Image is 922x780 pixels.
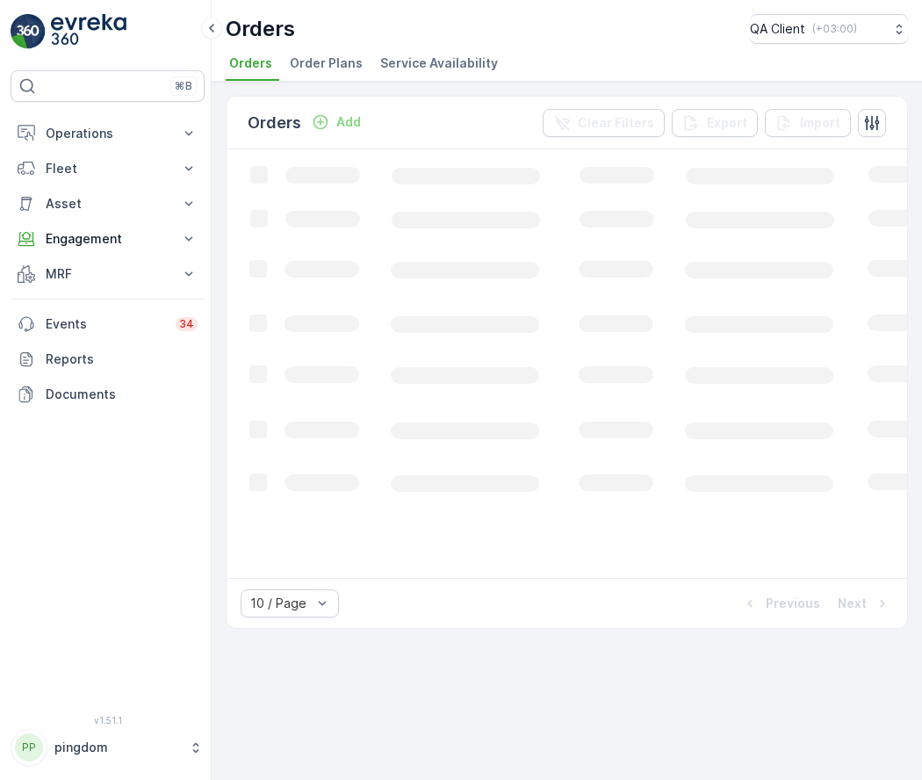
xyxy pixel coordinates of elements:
[248,111,301,135] p: Orders
[11,342,205,377] a: Reports
[11,221,205,256] button: Engagement
[11,186,205,221] button: Asset
[11,14,46,49] img: logo
[46,315,165,333] p: Events
[11,116,205,151] button: Operations
[46,160,169,177] p: Fleet
[765,109,851,137] button: Import
[54,739,180,756] p: pingdom
[11,151,205,186] button: Fleet
[750,20,805,38] p: QA Client
[11,256,205,292] button: MRF
[11,377,205,412] a: Documents
[838,595,867,612] p: Next
[46,350,198,368] p: Reports
[46,195,169,213] p: Asset
[175,79,192,93] p: ⌘B
[336,113,361,131] p: Add
[46,265,169,283] p: MRF
[229,54,272,72] span: Orders
[290,54,363,72] span: Order Plans
[226,15,295,43] p: Orders
[543,109,665,137] button: Clear Filters
[800,114,840,132] p: Import
[707,114,747,132] p: Export
[46,125,169,142] p: Operations
[812,22,857,36] p: ( +03:00 )
[179,317,194,331] p: 34
[46,230,169,248] p: Engagement
[51,14,126,49] img: logo_light-DOdMpM7g.png
[11,729,205,766] button: PPpingdom
[46,386,198,403] p: Documents
[578,114,654,132] p: Clear Filters
[11,307,205,342] a: Events34
[380,54,498,72] span: Service Availability
[739,593,822,614] button: Previous
[15,733,43,762] div: PP
[11,715,205,726] span: v 1.51.1
[836,593,893,614] button: Next
[766,595,820,612] p: Previous
[750,14,908,44] button: QA Client(+03:00)
[305,112,368,133] button: Add
[672,109,758,137] button: Export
